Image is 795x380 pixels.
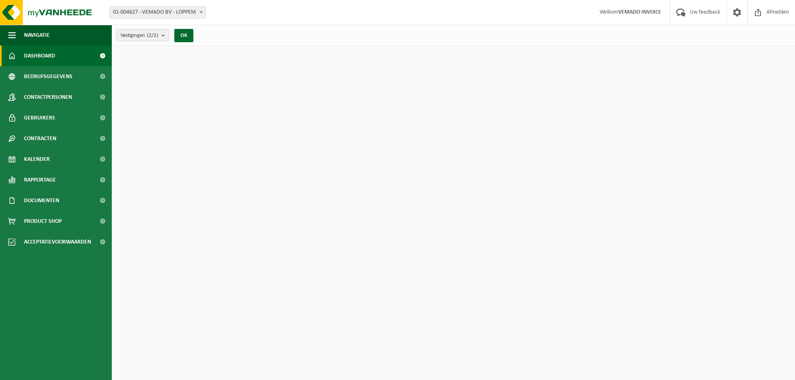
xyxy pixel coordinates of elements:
[24,87,72,108] span: Contactpersonen
[147,33,158,38] count: (2/2)
[24,190,59,211] span: Documenten
[110,7,205,18] span: 01-004627 - VEMADO BV - LOPPEM
[174,29,193,42] button: OK
[24,45,55,66] span: Dashboard
[24,232,91,252] span: Acceptatievoorwaarden
[120,29,158,42] span: Vestigingen
[116,29,169,41] button: Vestigingen(2/2)
[618,9,661,15] strong: VEMADO INVOICE
[24,211,62,232] span: Product Shop
[24,149,50,170] span: Kalender
[24,170,56,190] span: Rapportage
[24,108,55,128] span: Gebruikers
[24,25,50,45] span: Navigatie
[109,6,206,19] span: 01-004627 - VEMADO BV - LOPPEM
[24,128,56,149] span: Contracten
[24,66,72,87] span: Bedrijfsgegevens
